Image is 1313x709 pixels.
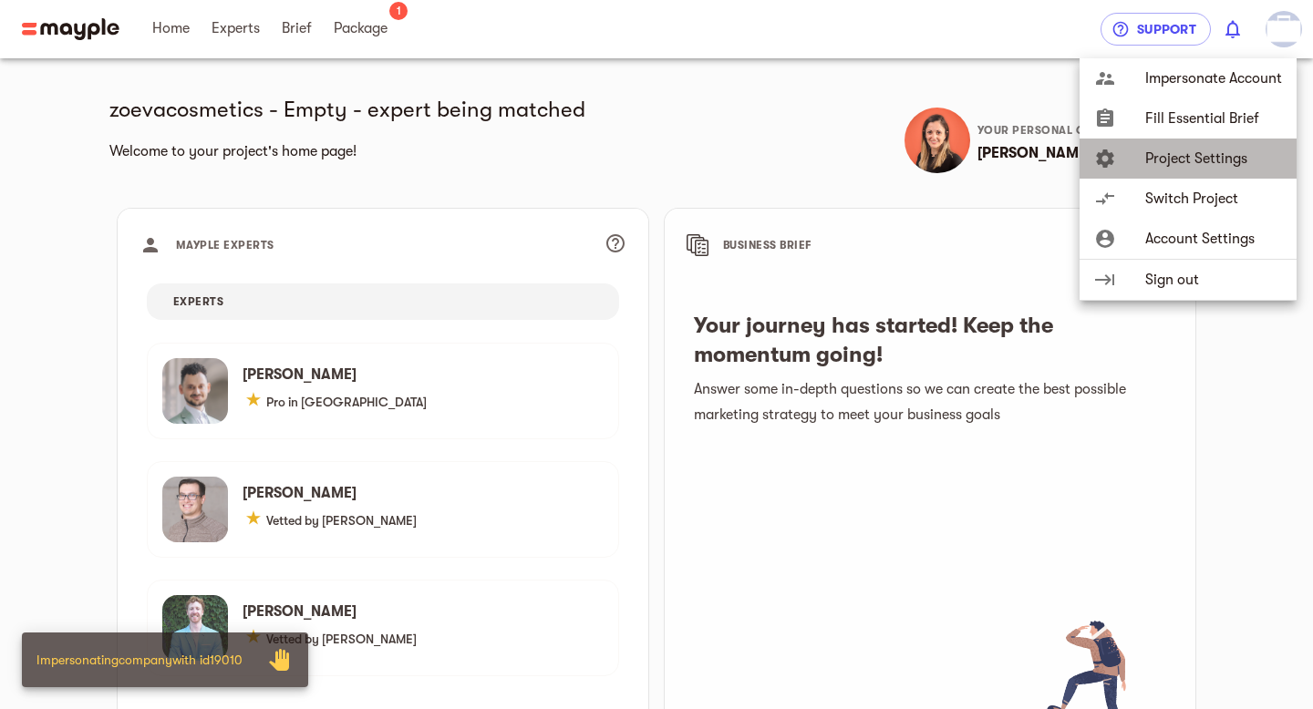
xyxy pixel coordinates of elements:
span: Impersonating company with id 19010 [36,652,243,667]
span: Fill Essential Brief [1145,108,1282,129]
span: account_circle [1094,228,1116,250]
span: Sign out [1145,269,1282,291]
span: compare_arrows [1094,188,1116,210]
span: settings [1094,148,1116,170]
span: Account Settings [1145,228,1282,250]
span: keyboard_tab [1094,269,1116,291]
span: Stop Impersonation [257,638,301,682]
button: Close [257,638,301,682]
span: Impersonate Account [1145,67,1282,89]
span: Switch Project [1145,188,1282,210]
span: Project Settings [1145,148,1282,170]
